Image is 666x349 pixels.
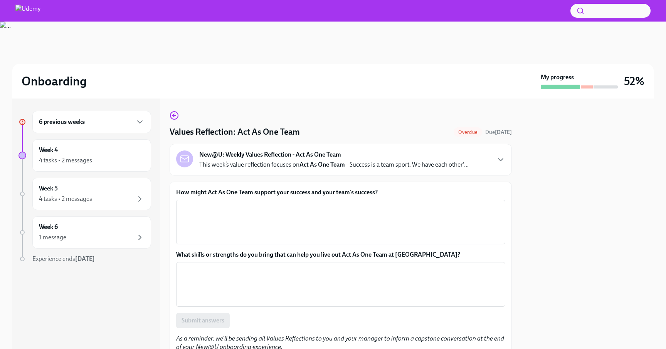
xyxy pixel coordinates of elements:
span: Overdue [454,129,482,135]
label: How might Act As One Team support your success and your team’s success? [176,188,505,197]
strong: [DATE] [75,255,95,262]
strong: New@U: Weekly Values Reflection - Act As One Team [199,150,341,159]
h6: Week 6 [39,223,58,231]
strong: Act As One Team [299,161,345,168]
div: 1 message [39,233,66,242]
h2: Onboarding [22,73,87,89]
a: Week 61 message [18,216,151,249]
h6: Week 4 [39,146,58,154]
a: Week 54 tasks • 2 messages [18,178,151,210]
div: 6 previous weeks [32,111,151,133]
a: Week 44 tasks • 2 messages [18,139,151,172]
strong: [DATE] [495,129,512,135]
h6: 6 previous weeks [39,118,85,126]
h6: Week 5 [39,184,58,193]
span: Due [485,129,512,135]
div: 4 tasks • 2 messages [39,156,92,165]
img: Udemy [15,5,40,17]
p: This week’s value reflection focuses on —Success is a team sport. We have each other'... [199,160,469,169]
div: 4 tasks • 2 messages [39,195,92,203]
strong: My progress [541,73,574,82]
h3: 52% [624,74,644,88]
label: What skills or strengths do you bring that can help you live out Act As One Team at [GEOGRAPHIC_D... [176,250,505,259]
span: Experience ends [32,255,95,262]
h4: Values Reflection: Act As One Team [170,126,300,138]
span: September 15th, 2025 10:00 [485,129,512,136]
